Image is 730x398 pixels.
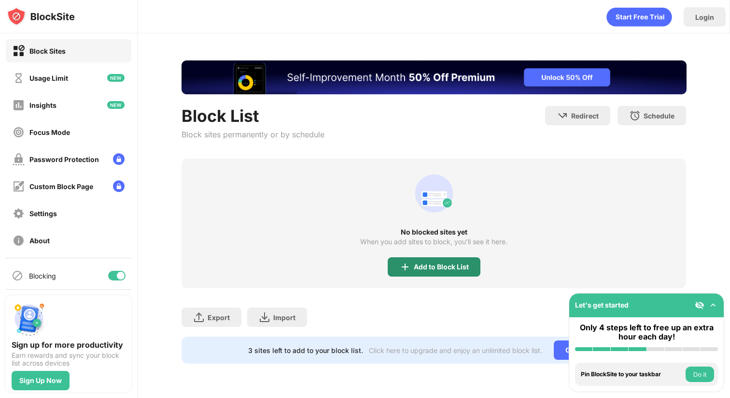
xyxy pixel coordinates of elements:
[13,72,25,84] img: time-usage-off.svg
[575,301,629,309] div: Let's get started
[606,7,672,27] div: animation
[182,60,687,94] iframe: Banner
[29,101,56,109] div: Insights
[208,313,230,322] div: Export
[13,45,25,57] img: block-on.svg
[273,313,295,322] div: Import
[29,182,93,191] div: Custom Block Page
[19,377,62,384] div: Sign Up Now
[29,74,68,82] div: Usage Limit
[13,99,25,111] img: insights-off.svg
[113,180,125,192] img: lock-menu.svg
[12,340,126,350] div: Sign up for more productivity
[13,235,25,247] img: about-off.svg
[107,101,125,109] img: new-icon.svg
[113,153,125,165] img: lock-menu.svg
[29,272,56,280] div: Blocking
[695,300,704,310] img: eye-not-visible.svg
[13,153,25,165] img: password-protection-off.svg
[12,301,46,336] img: push-signup.svg
[12,352,126,367] div: Earn rewards and sync your block list across devices
[644,112,674,120] div: Schedule
[411,170,457,217] div: animation
[182,228,687,236] div: No blocked sites yet
[360,238,507,246] div: When you add sites to block, you’ll see it here.
[686,367,714,382] button: Do it
[708,300,718,310] img: omni-setup-toggle.svg
[414,263,469,271] div: Add to Block List
[12,270,23,281] img: blocking-icon.svg
[7,7,75,26] img: logo-blocksite.svg
[182,130,324,139] div: Block sites permanently or by schedule
[29,47,66,55] div: Block Sites
[695,13,714,21] div: Login
[369,346,542,354] div: Click here to upgrade and enjoy an unlimited block list.
[575,323,718,341] div: Only 4 steps left to free up an extra hour each day!
[554,340,620,360] div: Go Unlimited
[248,346,363,354] div: 3 sites left to add to your block list.
[29,155,99,163] div: Password Protection
[571,112,599,120] div: Redirect
[581,371,683,378] div: Pin BlockSite to your taskbar
[29,236,50,245] div: About
[13,207,25,220] img: settings-off.svg
[182,106,324,126] div: Block List
[107,74,125,82] img: new-icon.svg
[13,180,25,192] img: customize-block-page-off.svg
[13,126,25,138] img: focus-off.svg
[29,128,70,136] div: Focus Mode
[29,209,57,218] div: Settings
